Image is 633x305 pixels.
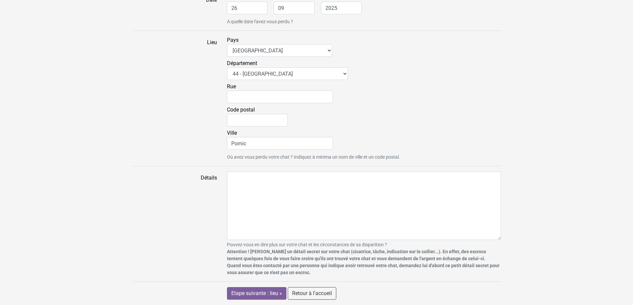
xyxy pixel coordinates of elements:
label: Département [227,59,348,80]
a: Retour à l'accueil [288,287,336,300]
label: Détails [127,172,222,276]
label: Ville [227,129,333,150]
label: Rue [227,83,333,103]
label: Lieu [127,36,222,161]
small: Où avez vous perdu votre chat ? Indiquez à minima un nom de ville et un code postal. [227,154,501,161]
small: Pouvez-vous en dire plus sur votre chat et les circonstances de sa disparition ? [227,241,501,276]
input: Rue [227,91,333,103]
input: Année [321,2,362,14]
input: Ville [227,137,333,150]
small: A quelle date l'avez-vous perdu ? [227,18,501,25]
strong: Attention ! [PERSON_NAME] un détail secret sur votre chat (cicatrice, tâche, indication sur le co... [227,249,499,275]
label: Code postal [227,106,288,126]
select: Département [227,67,348,80]
input: Code postal [227,114,288,126]
input: Etape suivante : lieu » [227,287,286,300]
select: Pays [227,44,332,57]
input: Mois [274,2,315,14]
input: Jour [227,2,268,14]
label: Pays [227,36,332,57]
